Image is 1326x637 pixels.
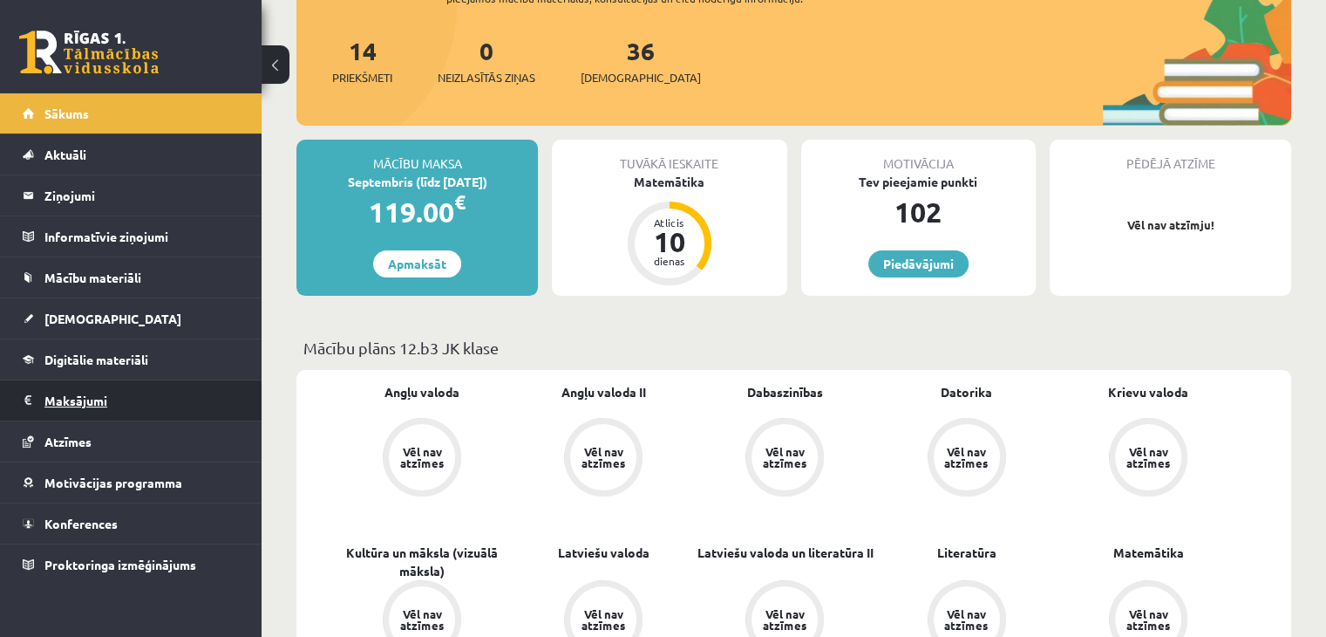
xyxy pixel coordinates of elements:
div: Vēl nav atzīmes [942,446,991,469]
legend: Informatīvie ziņojumi [44,216,240,257]
div: Vēl nav atzīmes [579,608,628,631]
a: Kultūra un māksla (vizuālā māksla) [331,544,513,580]
div: dienas [643,256,696,266]
a: Literatūra [937,544,996,562]
a: 0Neizlasītās ziņas [438,35,535,86]
p: Mācību plāns 12.b3 JK klase [303,336,1284,360]
a: Aktuāli [23,134,240,175]
a: Vēl nav atzīmes [513,418,694,500]
a: 14Priekšmeti [332,35,392,86]
span: Sākums [44,106,89,121]
a: Vēl nav atzīmes [876,418,1057,500]
div: 102 [801,191,1036,233]
a: [DEMOGRAPHIC_DATA] [23,298,240,339]
a: Informatīvie ziņojumi [23,216,240,257]
a: Datorika [941,383,992,401]
span: Aktuāli [44,147,86,162]
span: Mācību materiāli [44,270,141,285]
a: Matemātika Atlicis 10 dienas [552,173,786,288]
a: Latviešu valoda [558,544,649,562]
div: Vēl nav atzīmes [398,446,446,469]
div: Vēl nav atzīmes [1124,446,1173,469]
div: Tuvākā ieskaite [552,140,786,173]
a: Vēl nav atzīmes [331,418,513,500]
a: Konferences [23,503,240,544]
div: Motivācija [801,140,1036,173]
a: Matemātika [1112,544,1183,562]
a: Vēl nav atzīmes [694,418,875,500]
div: Mācību maksa [296,140,538,173]
div: 119.00 [296,191,538,233]
span: Priekšmeti [332,69,392,86]
a: Motivācijas programma [23,462,240,503]
a: Ziņojumi [23,175,240,216]
legend: Maksājumi [44,380,240,421]
a: Mācību materiāli [23,257,240,298]
legend: Ziņojumi [44,175,240,216]
span: Atzīmes [44,434,92,449]
p: Vēl nav atzīmju! [1058,216,1282,234]
a: Krievu valoda [1108,383,1188,401]
div: Vēl nav atzīmes [942,608,991,631]
span: € [454,189,466,215]
a: Piedāvājumi [868,250,969,277]
a: Apmaksāt [373,250,461,277]
a: Dabaszinības [747,383,823,401]
span: Neizlasītās ziņas [438,69,535,86]
div: Vēl nav atzīmes [1124,608,1173,631]
a: 36[DEMOGRAPHIC_DATA] [581,35,701,86]
div: Tev pieejamie punkti [801,173,1036,191]
a: Maksājumi [23,380,240,421]
span: Motivācijas programma [44,475,182,490]
div: Septembris (līdz [DATE]) [296,173,538,191]
div: Pēdējā atzīme [1050,140,1291,173]
div: Vēl nav atzīmes [760,608,809,631]
span: [DEMOGRAPHIC_DATA] [581,69,701,86]
div: 10 [643,228,696,256]
span: [DEMOGRAPHIC_DATA] [44,311,181,326]
span: Proktoringa izmēģinājums [44,557,196,572]
a: Latviešu valoda un literatūra II [697,544,873,562]
a: Digitālie materiāli [23,339,240,380]
a: Rīgas 1. Tālmācības vidusskola [19,31,159,74]
a: Angļu valoda II [561,383,646,401]
div: Vēl nav atzīmes [398,608,446,631]
a: Angļu valoda [384,383,459,401]
a: Proktoringa izmēģinājums [23,545,240,585]
a: Atzīmes [23,421,240,462]
div: Atlicis [643,217,696,228]
span: Konferences [44,516,118,531]
span: Digitālie materiāli [44,352,148,367]
a: Vēl nav atzīmes [1057,418,1239,500]
div: Matemātika [552,173,786,191]
div: Vēl nav atzīmes [579,446,628,469]
div: Vēl nav atzīmes [760,446,809,469]
a: Sākums [23,93,240,134]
